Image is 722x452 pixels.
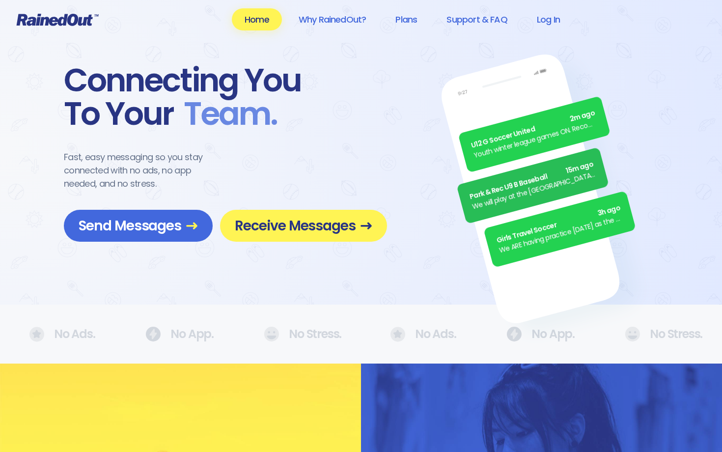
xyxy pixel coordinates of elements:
a: Home [232,8,282,30]
div: No Ads. [390,327,447,342]
img: No Ads. [29,327,44,342]
a: Send Messages [64,210,213,242]
div: Connecting You To Your [64,64,387,131]
span: 15m ago [565,159,595,176]
div: No App. [506,327,566,341]
img: No Ads. [506,327,522,341]
a: Support & FAQ [434,8,520,30]
a: Receive Messages [220,210,387,242]
div: Park & Rec U9 B Baseball [469,159,595,202]
div: No Stress. [264,327,332,341]
div: No App. [145,327,205,341]
div: We will play at the [GEOGRAPHIC_DATA]. Wear white, be at the field by 5pm. [472,169,598,212]
div: We ARE having practice [DATE] as the sun is finally out. [499,213,625,256]
div: No Stress. [625,327,693,341]
img: No Ads. [625,327,640,341]
div: Fast, easy messaging so you stay connected with no ads, no app needed, and no stress. [64,150,221,190]
div: Youth winter league games ON. Recommend running shoes/sneakers for players as option for footwear. [473,118,599,161]
div: U12 G Soccer United [470,108,596,151]
span: 2m ago [569,108,596,125]
span: Send Messages [79,217,198,234]
img: No Ads. [264,327,279,341]
span: 3h ago [597,203,622,219]
span: Receive Messages [235,217,372,234]
span: Team . [174,97,277,131]
a: Why RainedOut? [286,8,379,30]
img: No Ads. [390,327,405,342]
div: No Ads. [29,327,86,342]
div: Girls Travel Soccer [496,203,622,246]
a: Plans [383,8,430,30]
a: Log In [524,8,573,30]
img: No Ads. [145,327,161,341]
